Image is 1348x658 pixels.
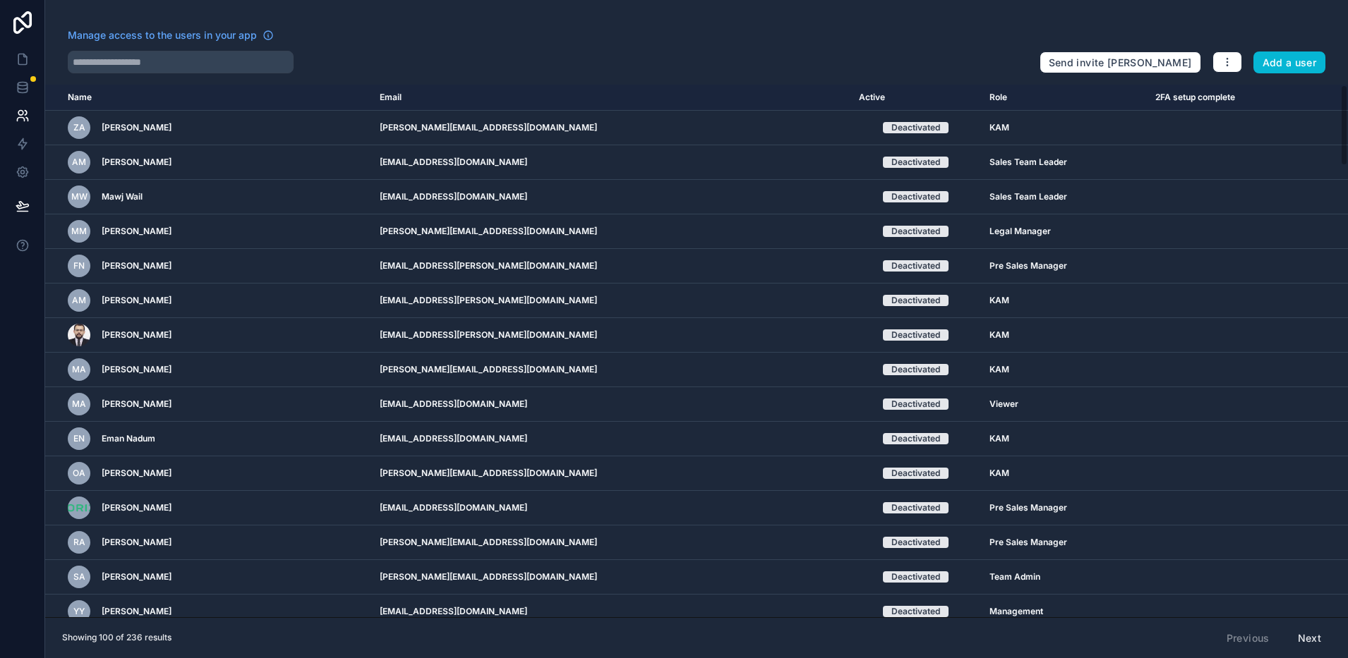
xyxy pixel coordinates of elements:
[371,560,850,595] td: [PERSON_NAME][EMAIL_ADDRESS][DOMAIN_NAME]
[72,157,86,168] span: AM
[73,571,85,583] span: SA
[68,28,257,42] span: Manage access to the users in your app
[62,632,171,643] span: Showing 100 of 236 results
[891,433,940,444] div: Deactivated
[102,157,171,168] span: [PERSON_NAME]
[891,502,940,513] div: Deactivated
[102,364,171,375] span: [PERSON_NAME]
[371,249,850,284] td: [EMAIL_ADDRESS][PERSON_NAME][DOMAIN_NAME]
[891,122,940,133] div: Deactivated
[45,85,1348,617] div: scrollable content
[102,433,155,444] span: Eman Nadum
[989,502,1067,513] span: Pre Sales Manager
[371,284,850,318] td: [EMAIL_ADDRESS][PERSON_NAME][DOMAIN_NAME]
[891,191,940,202] div: Deactivated
[1288,626,1331,650] button: Next
[371,595,850,629] td: [EMAIL_ADDRESS][DOMAIN_NAME]
[989,329,1009,341] span: KAM
[989,157,1067,168] span: Sales Team Leader
[73,537,85,548] span: RA
[850,85,980,111] th: Active
[891,364,940,375] div: Deactivated
[72,295,86,306] span: AM
[102,502,171,513] span: [PERSON_NAME]
[102,260,171,272] span: [PERSON_NAME]
[73,260,85,272] span: FN
[891,295,940,306] div: Deactivated
[102,226,171,237] span: [PERSON_NAME]
[102,122,171,133] span: [PERSON_NAME]
[371,456,850,491] td: [PERSON_NAME][EMAIL_ADDRESS][DOMAIN_NAME]
[371,353,850,387] td: [PERSON_NAME][EMAIL_ADDRESS][DOMAIN_NAME]
[989,260,1067,272] span: Pre Sales Manager
[102,468,171,479] span: [PERSON_NAME]
[71,226,87,237] span: mM
[989,295,1009,306] span: KAM
[72,398,86,410] span: MA
[891,468,940,479] div: Deactivated
[891,398,940,410] div: Deactivated
[891,329,940,341] div: Deactivated
[891,537,940,548] div: Deactivated
[981,85,1147,111] th: Role
[102,537,171,548] span: [PERSON_NAME]
[989,571,1040,583] span: Team Admin
[371,525,850,560] td: [PERSON_NAME][EMAIL_ADDRESS][DOMAIN_NAME]
[371,387,850,422] td: [EMAIL_ADDRESS][DOMAIN_NAME]
[371,145,850,180] td: [EMAIL_ADDRESS][DOMAIN_NAME]
[102,191,143,202] span: Mawj Wail
[891,571,940,583] div: Deactivated
[102,571,171,583] span: [PERSON_NAME]
[73,606,85,617] span: YY
[102,329,171,341] span: [PERSON_NAME]
[102,398,171,410] span: [PERSON_NAME]
[72,364,86,375] span: MA
[371,180,850,214] td: [EMAIL_ADDRESS][DOMAIN_NAME]
[891,260,940,272] div: Deactivated
[989,398,1018,410] span: Viewer
[891,226,940,237] div: Deactivated
[102,295,171,306] span: [PERSON_NAME]
[1040,51,1201,74] button: Send invite [PERSON_NAME]
[989,606,1043,617] span: Management
[1147,85,1299,111] th: 2FA setup complete
[371,318,850,353] td: [EMAIL_ADDRESS][PERSON_NAME][DOMAIN_NAME]
[989,226,1051,237] span: Legal Manager
[989,364,1009,375] span: KAM
[68,28,274,42] a: Manage access to the users in your app
[371,111,850,145] td: [PERSON_NAME][EMAIL_ADDRESS][DOMAIN_NAME]
[102,606,171,617] span: [PERSON_NAME]
[989,433,1009,444] span: KAM
[989,537,1067,548] span: Pre Sales Manager
[989,191,1067,202] span: Sales Team Leader
[891,157,940,168] div: Deactivated
[371,85,850,111] th: Email
[989,122,1009,133] span: KAM
[371,491,850,525] td: [EMAIL_ADDRESS][DOMAIN_NAME]
[73,122,85,133] span: ZA
[45,85,371,111] th: Name
[989,468,1009,479] span: KAM
[371,214,850,249] td: [PERSON_NAME][EMAIL_ADDRESS][DOMAIN_NAME]
[891,606,940,617] div: Deactivated
[1253,51,1326,74] button: Add a user
[71,191,88,202] span: MW
[73,468,85,479] span: OA
[73,433,85,444] span: EN
[371,422,850,456] td: [EMAIL_ADDRESS][DOMAIN_NAME]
